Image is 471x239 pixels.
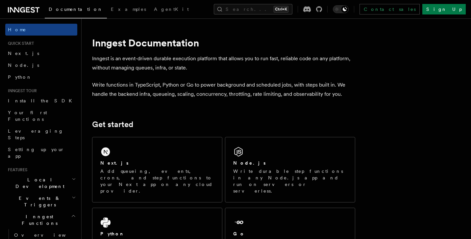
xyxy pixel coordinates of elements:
a: Your first Functions [5,107,77,125]
span: Python [8,74,32,80]
a: Documentation [45,2,107,18]
h2: Python [100,230,125,237]
p: Write durable step functions in any Node.js app and run on servers or serverless. [233,168,347,194]
a: Sign Up [422,4,466,14]
button: Events & Triggers [5,192,77,211]
span: Examples [111,7,146,12]
a: Next.js [5,47,77,59]
h2: Next.js [100,160,129,166]
span: Install the SDK [8,98,76,103]
span: Features [5,167,27,173]
h2: Go [233,230,245,237]
p: Inngest is an event-driven durable execution platform that allows you to run fast, reliable code ... [92,54,355,72]
a: Next.jsAdd queueing, events, crons, and step functions to your Next app on any cloud provider. [92,137,222,202]
h2: Node.js [233,160,266,166]
span: AgentKit [154,7,189,12]
a: Node.js [5,59,77,71]
a: Setting up your app [5,144,77,162]
span: Inngest tour [5,88,37,93]
a: Install the SDK [5,95,77,107]
span: Your first Functions [8,110,47,122]
span: Inngest Functions [5,213,71,226]
span: Next.js [8,51,39,56]
a: Get started [92,120,133,129]
button: Local Development [5,174,77,192]
p: Write functions in TypeScript, Python or Go to power background and scheduled jobs, with steps bu... [92,80,355,99]
button: Toggle dark mode [333,5,349,13]
a: Node.jsWrite durable step functions in any Node.js app and run on servers or serverless. [225,137,355,202]
p: Add queueing, events, crons, and step functions to your Next app on any cloud provider. [100,168,214,194]
span: Home [8,26,26,33]
h1: Inngest Documentation [92,37,355,49]
span: Local Development [5,176,72,190]
span: Setting up your app [8,147,64,159]
a: Home [5,24,77,36]
span: Quick start [5,41,34,46]
span: Leveraging Steps [8,128,63,140]
span: Overview [14,232,82,238]
a: Python [5,71,77,83]
span: Node.js [8,63,39,68]
a: Leveraging Steps [5,125,77,144]
a: Examples [107,2,150,18]
span: Documentation [49,7,103,12]
button: Search...Ctrl+K [214,4,292,14]
a: AgentKit [150,2,193,18]
button: Inngest Functions [5,211,77,229]
a: Contact sales [359,4,420,14]
span: Events & Triggers [5,195,72,208]
kbd: Ctrl+K [274,6,288,13]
